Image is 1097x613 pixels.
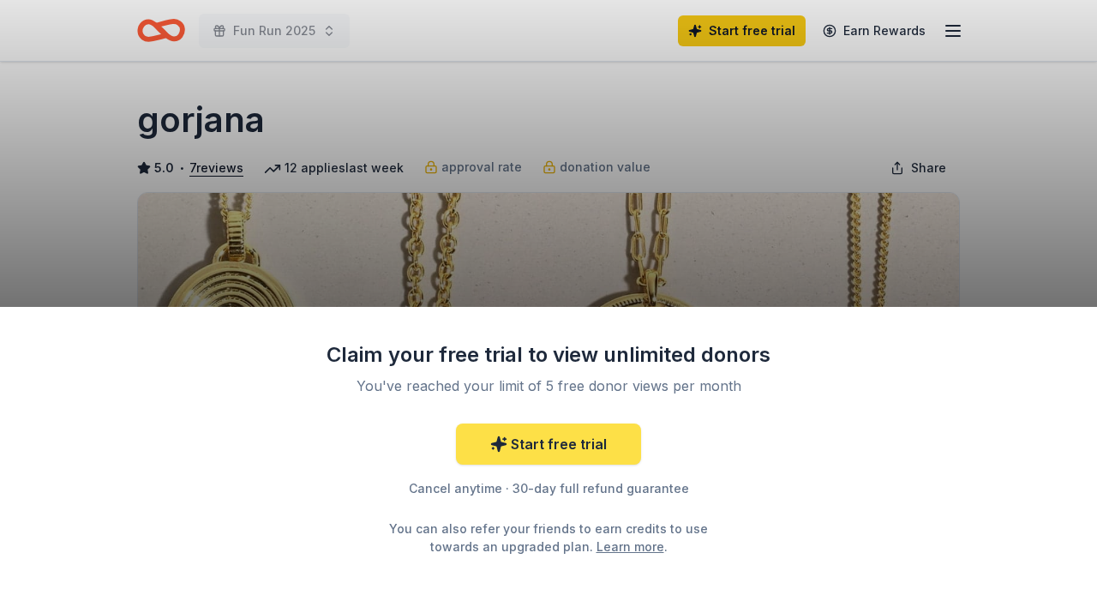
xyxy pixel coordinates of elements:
[456,424,641,465] a: Start free trial
[374,520,723,556] div: You can also refer your friends to earn credits to use towards an upgraded plan. .
[346,376,751,396] div: You've reached your limit of 5 free donor views per month
[596,538,664,556] a: Learn more
[326,341,771,369] div: Claim your free trial to view unlimited donors
[326,478,771,499] div: Cancel anytime · 30-day full refund guarantee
